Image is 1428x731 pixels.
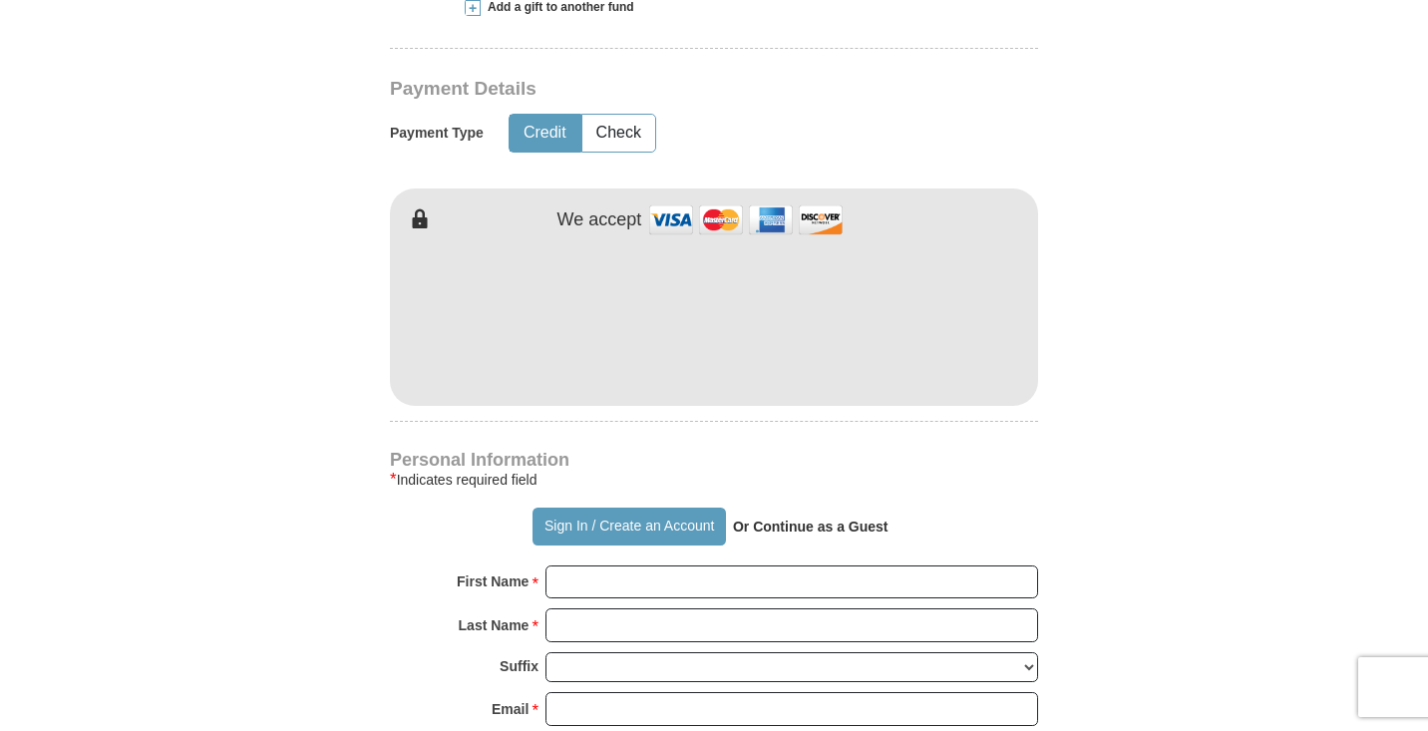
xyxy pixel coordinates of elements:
strong: Email [492,695,529,723]
button: Check [582,115,655,152]
strong: Or Continue as a Guest [733,519,889,535]
strong: First Name [457,567,529,595]
img: credit cards accepted [646,198,846,241]
strong: Last Name [459,611,530,639]
h4: Personal Information [390,452,1038,468]
button: Sign In / Create an Account [533,508,725,546]
button: Credit [510,115,580,152]
h5: Payment Type [390,125,484,142]
h3: Payment Details [390,78,898,101]
h4: We accept [557,209,642,231]
div: Indicates required field [390,468,1038,492]
strong: Suffix [500,652,538,680]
